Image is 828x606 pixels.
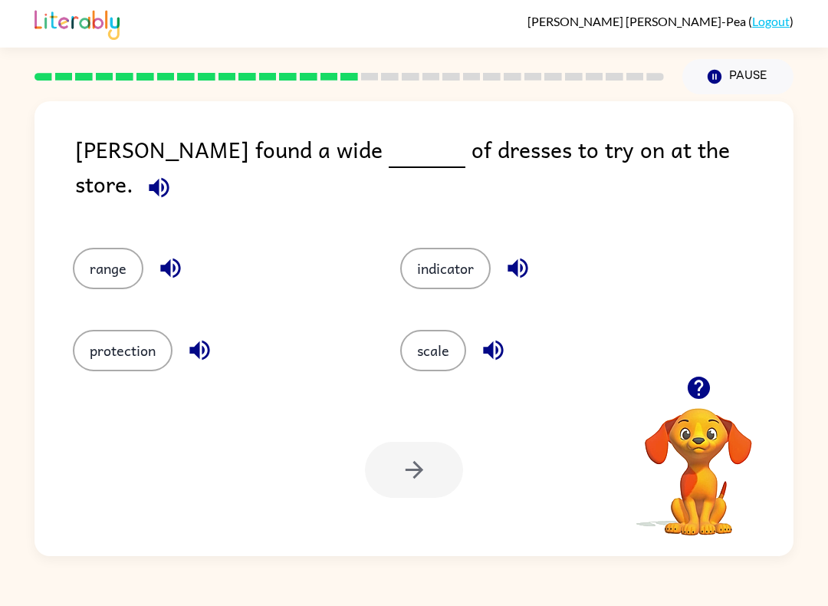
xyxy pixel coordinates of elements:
[400,248,491,289] button: indicator
[527,14,748,28] span: [PERSON_NAME] [PERSON_NAME]-Pea
[73,330,172,371] button: protection
[73,248,143,289] button: range
[682,59,793,94] button: Pause
[622,384,775,538] video: Your browser must support playing .mp4 files to use Literably. Please try using another browser.
[752,14,790,28] a: Logout
[34,6,120,40] img: Literably
[75,132,793,217] div: [PERSON_NAME] found a wide of dresses to try on at the store.
[400,330,466,371] button: scale
[527,14,793,28] div: ( )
